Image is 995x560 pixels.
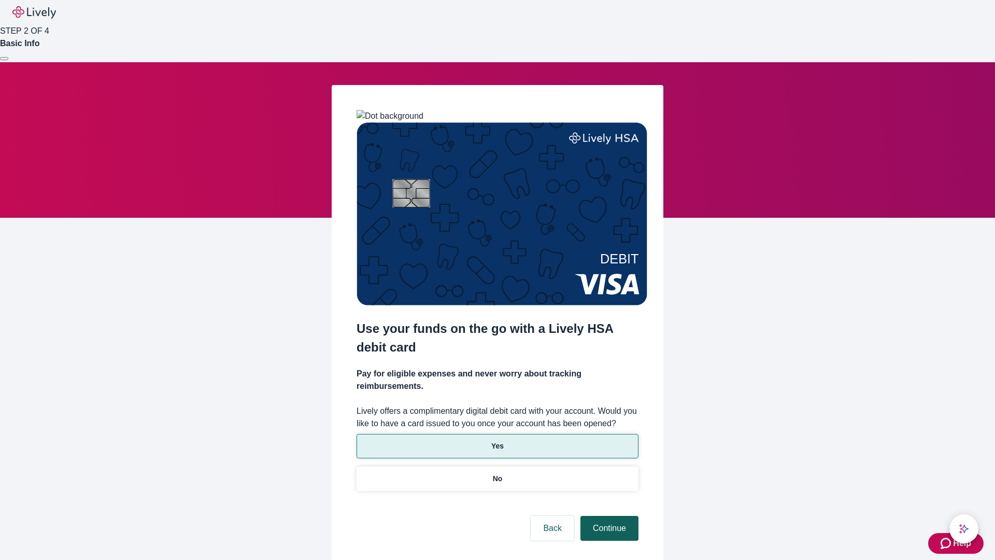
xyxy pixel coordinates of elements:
img: Debit card [357,122,647,305]
label: Lively offers a complimentary digital debit card with your account. Would you like to have a card... [357,405,638,430]
p: Yes [491,441,504,452]
button: Yes [357,434,638,458]
img: Lively [12,6,56,19]
button: Back [531,516,574,541]
img: Dot background [357,110,423,122]
span: Help [953,537,971,550]
button: Continue [580,516,638,541]
svg: Lively AI Assistant [959,524,969,534]
svg: Zendesk support icon [941,537,953,550]
p: No [493,473,503,484]
h2: Use your funds on the go with a Lively HSA debit card [357,319,638,357]
h4: Pay for eligible expenses and never worry about tracking reimbursements. [357,368,638,393]
button: No [357,467,638,491]
button: chat [949,514,978,543]
button: Zendesk support iconHelp [928,533,984,554]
